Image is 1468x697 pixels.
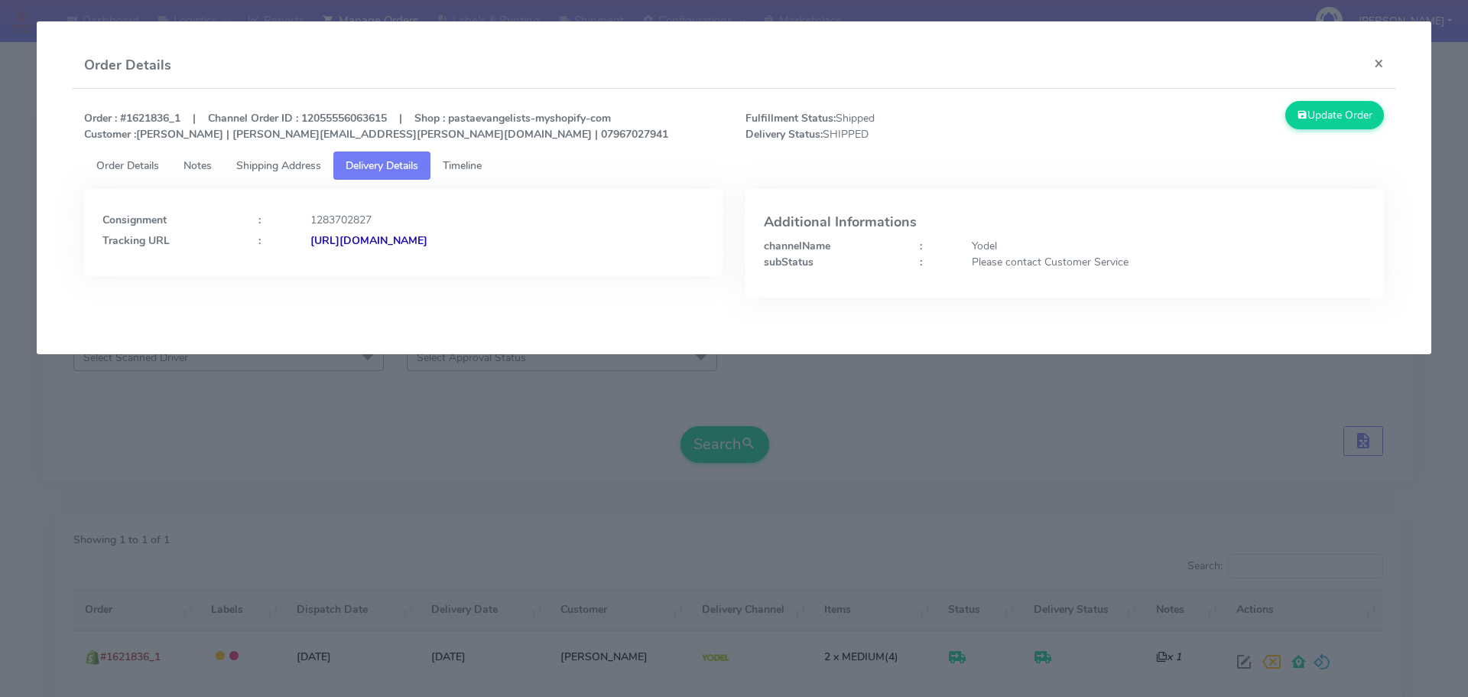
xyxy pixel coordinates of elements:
[84,55,171,76] h4: Order Details
[236,158,321,173] span: Shipping Address
[1285,101,1385,129] button: Update Order
[764,239,830,253] strong: channelName
[102,213,167,227] strong: Consignment
[299,212,716,228] div: 1283702827
[745,111,836,125] strong: Fulfillment Status:
[960,238,1377,254] div: Yodel
[764,215,1366,230] h4: Additional Informations
[734,110,1065,142] span: Shipped SHIPPED
[1362,43,1396,83] button: Close
[310,233,427,248] strong: [URL][DOMAIN_NAME]
[102,233,170,248] strong: Tracking URL
[745,127,823,142] strong: Delivery Status:
[258,233,261,248] strong: :
[960,254,1377,270] div: Please contact Customer Service
[84,111,668,142] strong: Order : #1621836_1 | Channel Order ID : 12055556063615 | Shop : pastaevangelists-myshopify-com [P...
[920,239,922,253] strong: :
[443,158,482,173] span: Timeline
[346,158,418,173] span: Delivery Details
[84,127,136,142] strong: Customer :
[764,255,814,269] strong: subStatus
[183,158,212,173] span: Notes
[84,151,1385,180] ul: Tabs
[920,255,922,269] strong: :
[96,158,159,173] span: Order Details
[258,213,261,227] strong: :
